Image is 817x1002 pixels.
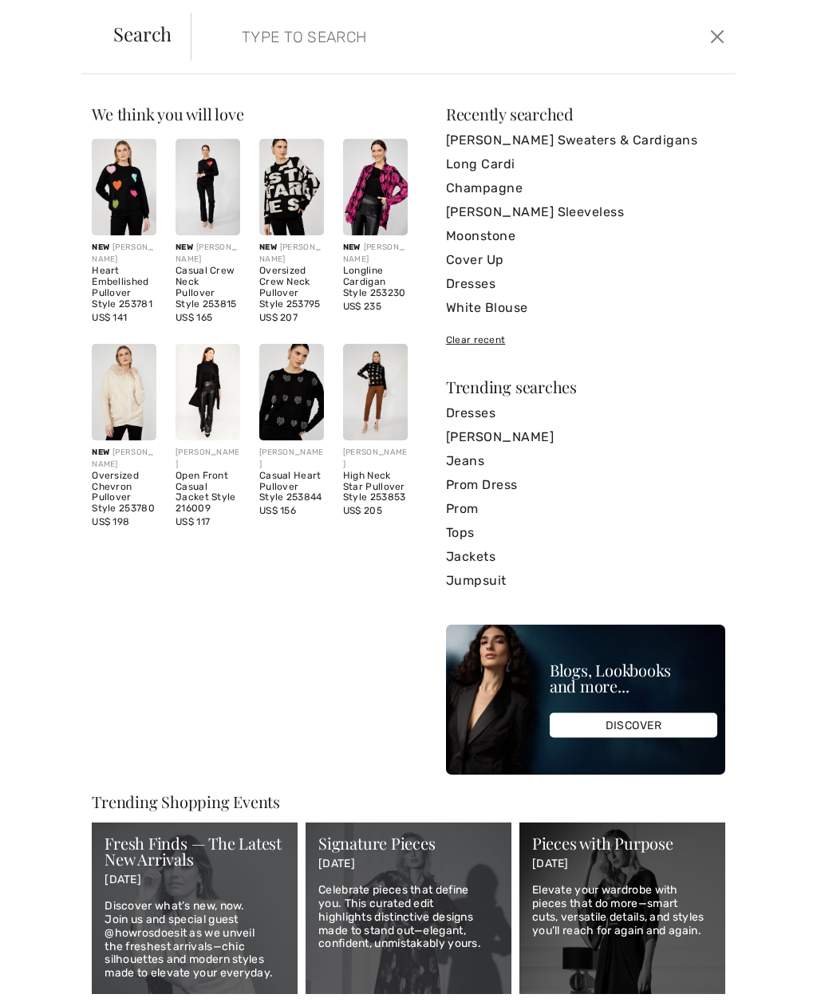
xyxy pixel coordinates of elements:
span: We think you will love [92,103,243,124]
a: Tops [446,521,725,545]
a: Cover Up [446,248,725,272]
a: Moonstone [446,224,725,248]
div: [PERSON_NAME] [176,242,240,266]
a: Dresses [446,401,725,425]
button: Close [706,24,729,49]
div: High Neck Star Pullover Style 253853 [343,471,408,503]
div: Oversized Crew Neck Pullover Style 253795 [259,266,324,310]
span: US$ 198 [92,516,129,527]
a: Long Cardi [446,152,725,176]
div: Blogs, Lookbooks and more... [550,662,717,694]
div: [PERSON_NAME] [343,447,408,471]
div: DISCOVER [550,713,717,738]
div: [PERSON_NAME] [176,447,240,471]
img: Open Front Casual Jacket Style 216009. Black [176,344,240,440]
a: [PERSON_NAME] Sweaters & Cardigans [446,128,725,152]
div: Trending searches [446,379,725,395]
span: New [92,448,109,457]
p: Celebrate pieces that define you. This curated edit highlights distinctive designs made to stand ... [318,884,499,951]
span: US$ 205 [343,505,382,516]
div: Clear recent [446,333,725,347]
a: Jumpsuit [446,569,725,593]
a: Dresses [446,272,725,296]
span: US$ 235 [343,301,381,312]
span: New [92,243,109,252]
span: Search [113,24,172,43]
a: White Blouse [446,296,725,320]
a: Jackets [446,545,725,569]
div: [PERSON_NAME] [92,447,156,471]
p: [DATE] [318,858,499,871]
div: [PERSON_NAME] [92,242,156,266]
span: New [259,243,277,252]
a: Prom [446,497,725,521]
p: [DATE] [532,858,712,871]
img: High Neck Star Pullover Style 253853. Black/Beige [343,344,408,440]
p: Discover what’s new, now. Join us and special guest @howrosdoesit as we unveil the freshest arriv... [105,900,285,980]
div: Heart Embellished Pullover Style 253781 [92,266,156,310]
p: Elevate your wardrobe with pieces that do more—smart cuts, versatile details, and styles you’ll r... [532,884,712,937]
img: Casual Heart Pullover Style 253844. Black [259,344,324,440]
a: Prom Dress [446,473,725,497]
span: US$ 165 [176,312,212,323]
div: [PERSON_NAME] [259,242,324,266]
input: TYPE TO SEARCH [230,13,586,61]
img: Oversized Chevron Pullover Style 253780. Oatmeal [92,344,156,440]
span: US$ 207 [259,312,298,323]
div: Signature Pieces [318,835,499,851]
div: Oversized Chevron Pullover Style 253780 [92,471,156,515]
span: New [343,243,361,252]
span: New [176,243,193,252]
div: Pieces with Purpose [532,835,712,851]
div: [PERSON_NAME] [343,242,408,266]
div: Longline Cardigan Style 253230 [343,266,408,298]
p: [DATE] [105,874,285,887]
a: [PERSON_NAME] [446,425,725,449]
a: [PERSON_NAME] Sleeveless [446,200,725,224]
div: Casual Heart Pullover Style 253844 [259,471,324,503]
div: Casual Crew Neck Pullover Style 253815 [176,266,240,310]
span: US$ 141 [92,312,127,323]
img: Heart Embellished Pullover Style 253781. Black [92,139,156,235]
a: Jeans [446,449,725,473]
img: Blogs, Lookbooks and more... [446,625,725,775]
span: US$ 117 [176,516,210,527]
div: [PERSON_NAME] [259,447,324,471]
div: Trending Shopping Events [92,794,725,810]
a: Champagne [446,176,725,200]
img: Oversized Crew Neck Pullover Style 253795. Black/Beige [259,139,324,235]
div: Recently searched [446,106,725,122]
img: Longline Cardigan Style 253230. Black/begonia [343,139,408,235]
span: US$ 156 [259,505,296,516]
div: Fresh Finds — The Latest New Arrivals [105,835,285,867]
img: Casual Crew Neck Pullover Style 253815. Black [176,139,240,235]
div: Open Front Casual Jacket Style 216009 [176,471,240,515]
